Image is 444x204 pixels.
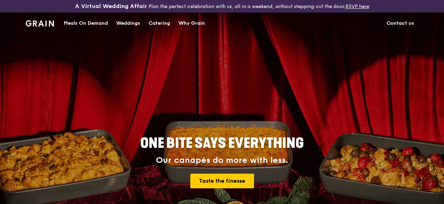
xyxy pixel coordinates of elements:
a: Catering [144,13,174,34]
div: Weddings [116,13,140,34]
a: RSVP here [346,3,369,9]
a: Contact us [382,13,418,34]
a: Why Grain [174,13,209,34]
div: Catering [149,13,170,34]
a: Taste the finesse [190,174,254,188]
div: Our canapés do more with less. [97,156,347,165]
div: Why Grain [179,13,205,34]
span: ONE BITE SAYS EVERYTHING [140,135,304,152]
a: GrainGrain [26,12,54,33]
img: Grain [26,20,54,27]
div: Meals On Demand [64,13,108,34]
div: Plan the perfect celebration with us, all in a weekend, without stepping out the door. [74,3,370,10]
h3: A Virtual Wedding Affair [75,3,147,10]
a: Weddings [112,13,144,34]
